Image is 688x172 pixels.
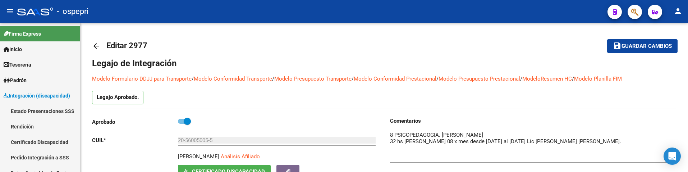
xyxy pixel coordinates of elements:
p: CUIL [92,136,178,144]
span: Inicio [4,45,22,53]
span: Análisis Afiliado [221,153,260,160]
span: Editar 2977 [106,41,147,50]
span: Guardar cambios [622,43,672,50]
mat-icon: person [674,7,682,15]
span: Padrón [4,76,27,84]
h1: Legajo de Integración [92,58,676,69]
span: Integración (discapacidad) [4,92,70,100]
p: [PERSON_NAME] [178,153,219,160]
a: Modelo Planilla FIM [574,76,622,82]
a: Modelo Presupuesto Transporte [274,76,352,82]
a: Modelo Conformidad Prestacional [354,76,436,82]
a: Modelo Formulario DDJJ para Transporte [92,76,192,82]
button: Guardar cambios [607,39,678,53]
mat-icon: arrow_back [92,42,101,50]
span: Firma Express [4,30,41,38]
p: Legajo Aprobado. [92,91,143,104]
div: Open Intercom Messenger [664,148,681,165]
a: ModeloResumen HC [522,76,572,82]
mat-icon: save [613,41,622,50]
a: Modelo Conformidad Transporte [194,76,272,82]
a: Modelo Presupuesto Prestacional [439,76,520,82]
span: - ospepri [57,4,88,19]
p: Aprobado [92,118,178,126]
h3: Comentarios [390,117,676,125]
span: Tesorería [4,61,31,69]
mat-icon: menu [6,7,14,15]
